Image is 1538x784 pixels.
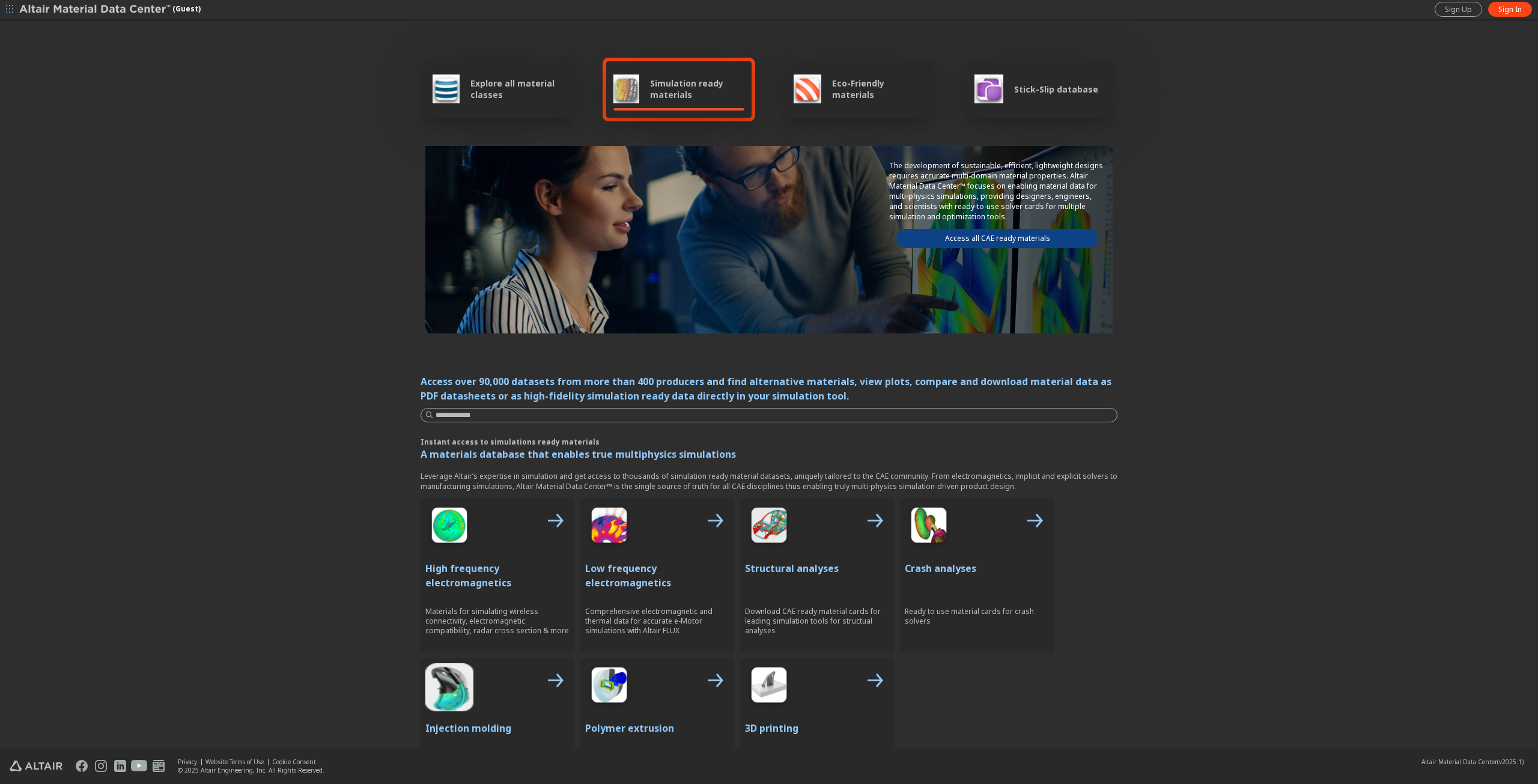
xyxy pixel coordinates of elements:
a: Sign In [1488,2,1532,17]
p: A materials database that enables true multiphysics simulations [421,447,1117,461]
p: 3D printing [745,721,889,735]
img: Structural Analyses Icon [745,503,793,552]
p: Download CAE ready material cards for leading simulation tools for structual analyses [745,607,889,636]
p: Injection molding [425,721,570,735]
button: Crash Analyses IconCrash analysesReady to use material cards for crash solvers [900,499,1054,652]
img: Eco-Friendly materials [794,74,821,103]
p: Ready to use material cards for crash solvers [905,607,1049,626]
button: Structural Analyses IconStructural analysesDownload CAE ready material cards for leading simulati... [740,499,894,652]
p: Comprehensive electromagnetic and thermal data for accurate e-Motor simulations with Altair FLUX [585,607,729,636]
img: 3D Printing Icon [745,663,793,711]
div: © 2025 Altair Engineering, Inc. All Rights Reserved. [178,766,324,774]
a: Website Terms of Use [205,758,264,766]
button: High Frequency IconHigh frequency electromagneticsMaterials for simulating wireless connectivity,... [421,499,574,652]
span: Stick-Slip database [1014,84,1098,95]
p: Leverage Altair’s expertise in simulation and get access to thousands of simulation ready materia... [421,471,1117,491]
span: Altair Material Data Center [1421,758,1497,766]
a: Privacy [178,758,197,766]
img: Crash Analyses Icon [905,503,953,552]
p: The development of sustainable, efficient, lightweight designs requires accurate multi-domain mat... [889,160,1105,222]
div: (v2025.1) [1421,758,1524,766]
img: Injection Molding Icon [425,663,473,711]
p: Crash analyses [905,561,1049,576]
a: Cookie Consent [272,758,316,766]
p: Materials for simulating wireless connectivity, electromagnetic compatibility, radar cross sectio... [425,607,570,636]
img: High Frequency Icon [425,503,473,552]
img: Polymer Extrusion Icon [585,663,633,711]
p: High frequency electromagnetics [425,561,570,590]
div: (Guest) [19,4,201,16]
p: Structural analyses [745,561,889,576]
a: Sign Up [1435,2,1482,17]
span: Sign In [1498,5,1522,14]
img: Explore all material classes [433,74,460,103]
img: Altair Material Data Center [19,4,172,16]
p: Instant access to simulations ready materials [421,437,1117,447]
span: Simulation ready materials [650,77,744,100]
span: Eco-Friendly materials [832,77,925,100]
img: Stick-Slip database [974,74,1003,103]
a: Access all CAE ready materials [896,229,1098,248]
div: Access over 90,000 datasets from more than 400 producers and find alternative materials, view plo... [421,374,1117,403]
img: Low Frequency Icon [585,503,633,552]
button: Low Frequency IconLow frequency electromagneticsComprehensive electromagnetic and thermal data fo... [580,499,734,652]
span: Explore all material classes [470,77,564,100]
p: Low frequency electromagnetics [585,561,729,590]
img: Altair Engineering [10,761,62,771]
span: Sign Up [1445,5,1472,14]
img: Simulation ready materials [613,74,639,103]
p: Polymer extrusion [585,721,729,735]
